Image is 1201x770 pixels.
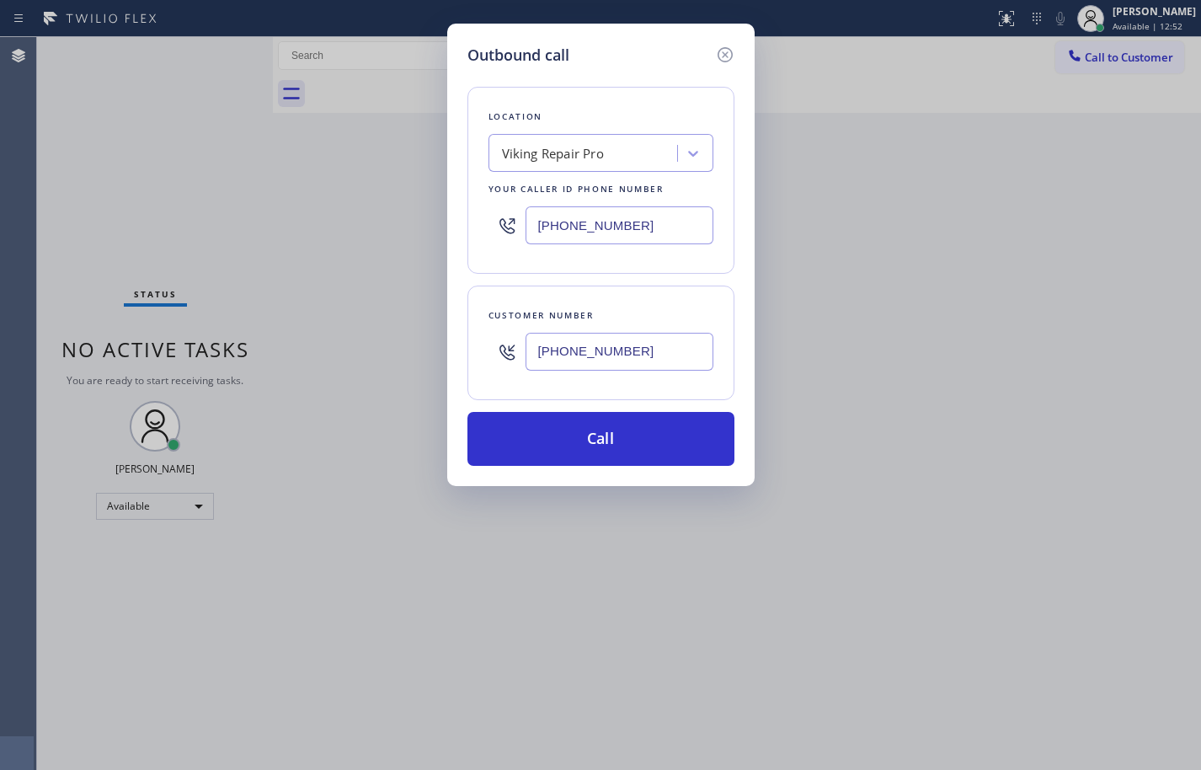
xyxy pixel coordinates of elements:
input: (123) 456-7890 [526,333,713,371]
h5: Outbound call [467,44,569,67]
button: Call [467,412,734,466]
input: (123) 456-7890 [526,206,713,244]
div: Your caller id phone number [488,180,713,198]
div: Customer number [488,307,713,324]
div: Location [488,108,713,126]
div: Viking Repair Pro [502,144,604,163]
